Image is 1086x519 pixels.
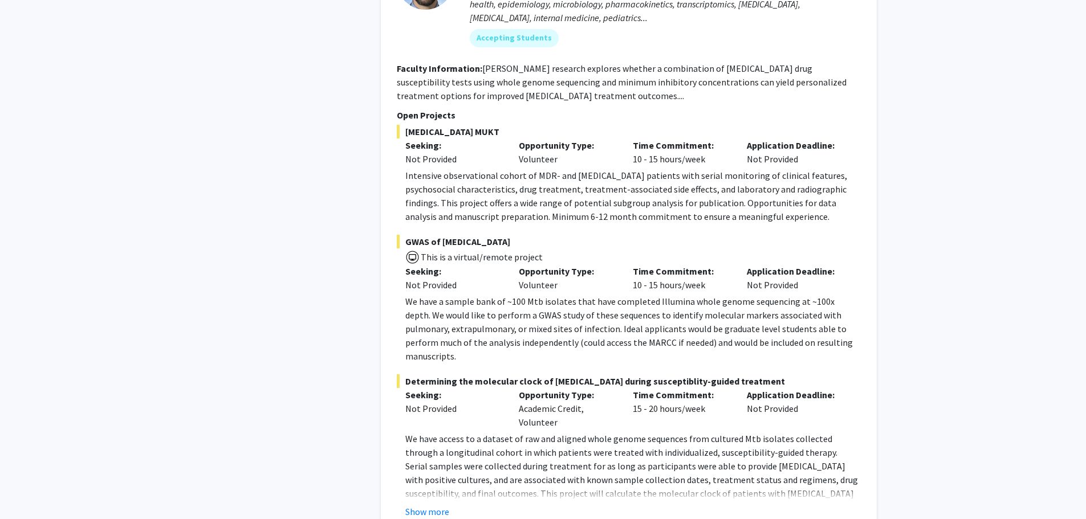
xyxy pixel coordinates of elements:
[519,264,616,278] p: Opportunity Type:
[624,264,738,292] div: 10 - 15 hours/week
[397,63,482,74] b: Faculty Information:
[397,374,861,388] span: Determining the molecular clock of [MEDICAL_DATA] during susceptiblity-guided treatment
[405,388,502,402] p: Seeking:
[738,264,852,292] div: Not Provided
[633,264,730,278] p: Time Commitment:
[510,138,624,166] div: Volunteer
[405,152,502,166] div: Not Provided
[510,264,624,292] div: Volunteer
[624,388,738,429] div: 15 - 20 hours/week
[405,264,502,278] p: Seeking:
[405,402,502,415] div: Not Provided
[420,251,543,263] span: This is a virtual/remote project
[405,278,502,292] div: Not Provided
[397,63,847,101] fg-read-more: [PERSON_NAME] research explores whether a combination of [MEDICAL_DATA] drug susceptibility tests...
[624,138,738,166] div: 10 - 15 hours/week
[510,388,624,429] div: Academic Credit, Volunteer
[9,468,48,510] iframe: Chat
[405,169,861,223] p: Intensive observational cohort of MDR- and [MEDICAL_DATA] patients with serial monitoring of clin...
[747,388,844,402] p: Application Deadline:
[738,388,852,429] div: Not Provided
[747,138,844,152] p: Application Deadline:
[519,388,616,402] p: Opportunity Type:
[519,138,616,152] p: Opportunity Type:
[397,108,861,122] p: Open Projects
[405,505,449,518] button: Show more
[633,388,730,402] p: Time Commitment:
[747,264,844,278] p: Application Deadline:
[633,138,730,152] p: Time Commitment:
[738,138,852,166] div: Not Provided
[470,29,559,47] mat-chip: Accepting Students
[397,235,861,248] span: GWAS of [MEDICAL_DATA]
[397,125,861,138] span: [MEDICAL_DATA] MUKT
[405,138,502,152] p: Seeking:
[405,295,861,363] p: We have a sample bank of ~100 Mtb isolates that have completed Illumina whole genome sequencing a...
